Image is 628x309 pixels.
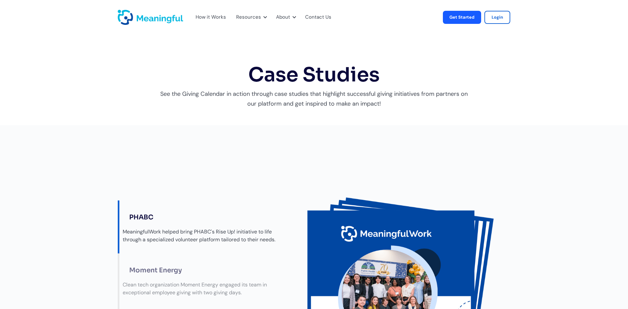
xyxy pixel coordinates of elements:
[123,225,287,247] div: MeaningfulWork helped bring PHABC's Rise Up! initiative to life through a specialized volunteer p...
[301,7,339,28] div: Contact Us
[484,11,510,24] a: Login
[196,13,226,22] div: How it Works
[232,7,269,28] div: Resources
[160,89,468,109] p: See the Giving Calendar in action through case studies that highlight successful giving initiativ...
[123,210,287,225] div: PHABC
[305,13,331,22] a: Contact Us
[123,278,287,300] div: Clean tech organization Moment Energy engaged its team in exceptional employee giving with two gi...
[160,64,468,86] h1: Case Studies
[272,7,298,28] div: About
[192,7,229,28] div: How it Works
[443,11,481,24] a: Get Started
[123,263,287,278] div: Moment Energy
[196,13,221,22] a: How it Works
[276,13,290,22] div: About
[236,13,261,22] div: Resources
[118,10,134,25] a: home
